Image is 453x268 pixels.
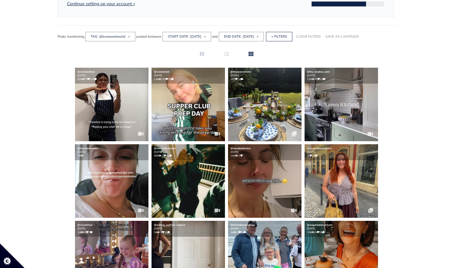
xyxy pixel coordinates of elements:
div: [DATE] 13k 726 22 [152,68,225,84]
a: START DATE: [DATE] [168,34,201,39]
a: @megankatemarchant [307,223,332,227]
a: @charlotteemilyprice [307,147,331,150]
div: [DATE] 193 -1 [228,144,301,160]
a: @ramonerochester [154,147,176,150]
a: + FILTERS [271,34,287,39]
div: between [148,32,161,41]
a: END DATE: [DATE] [224,34,254,39]
span: × [128,34,130,39]
span: × [256,34,259,39]
a: @rosiekellett [154,70,169,74]
a: TAG: @kenwoodworld [91,34,125,39]
div: [DATE] 3k -1 38 [152,221,225,237]
a: @homeatrosecottage [230,223,255,227]
a: @thespencehome [230,70,251,74]
div: [DATE] 165 74 [228,68,301,84]
div: [DATE] 4k -1 1k [228,221,301,237]
div: mentioning [67,32,84,41]
a: @lianadeedandco [230,147,251,150]
div: [DATE] 50k 7k 104 [75,68,148,84]
div: and [212,32,218,41]
a: @lianadeedandco [77,147,98,150]
a: @chefcandicee [77,70,95,74]
a: @the_creative_saint [307,70,330,74]
a: @making_walford_magical [154,223,185,227]
div: [DATE] 19k 1k 58 [305,221,378,237]
div: [DATE] 466 -1 11 [152,144,225,160]
div: Posts [58,32,66,41]
div: [DATE] 1k 63 7 [75,221,148,237]
a: Continue setting up your account » [67,1,135,7]
div: posted [136,32,147,41]
a: CLEAR FILTERS [296,34,321,39]
div: [DATE] -1 12 [305,144,378,160]
a: @crystallily1 [77,223,93,227]
a: SAVE AS CAMPAIGN [325,34,359,39]
div: [DATE] 139 19 14 [305,68,378,84]
span: × [204,34,206,39]
div: [DATE] 78 [75,144,148,160]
